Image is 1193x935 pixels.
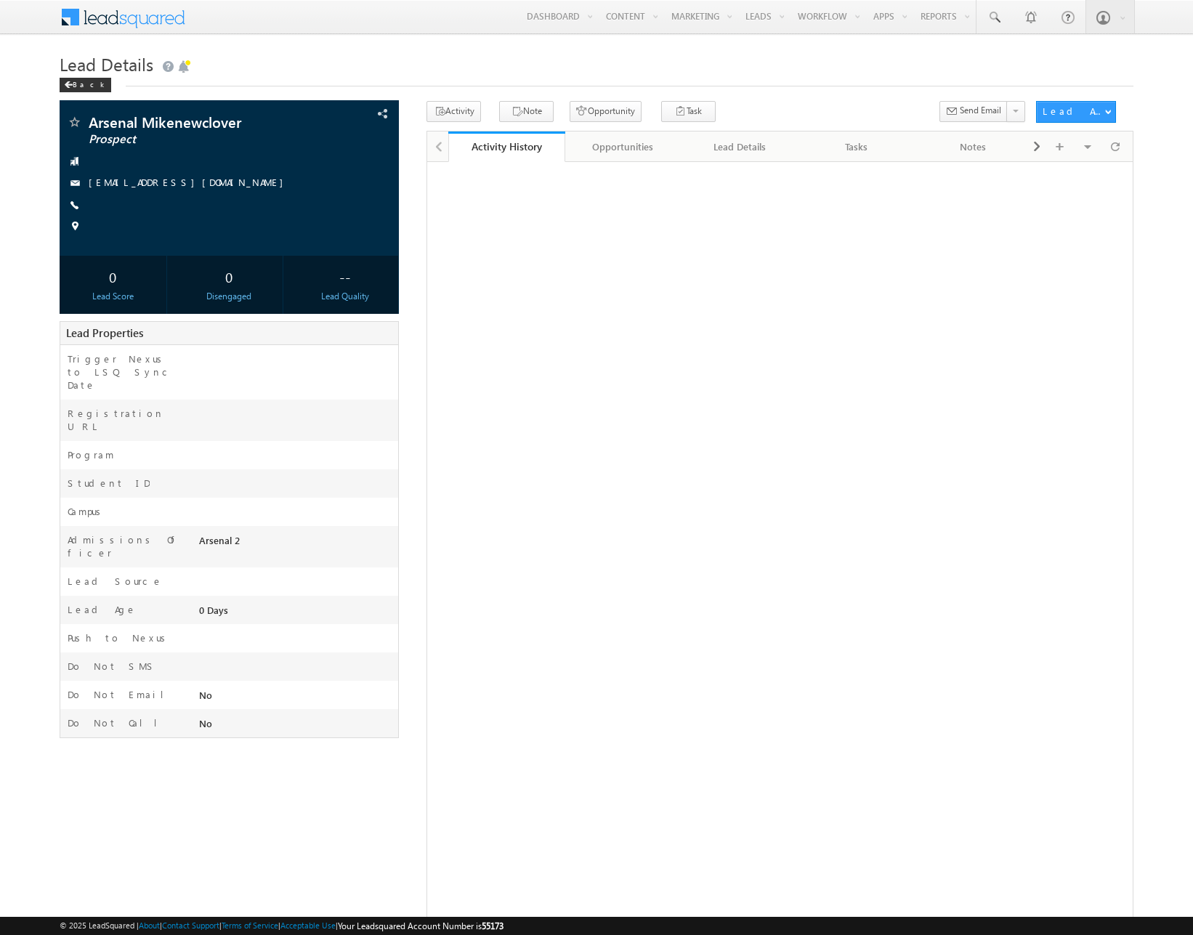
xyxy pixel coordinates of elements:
a: Tasks [798,131,915,162]
div: Notes [927,138,1019,155]
a: Lead Details [682,131,799,162]
a: Opportunities [565,131,682,162]
a: Terms of Service [222,920,278,930]
label: Do Not Email [68,688,175,701]
div: Disengaged [179,290,279,303]
span: Prospect [89,132,300,147]
div: -- [296,263,395,290]
a: Acceptable Use [280,920,336,930]
div: Lead Score [63,290,163,303]
span: Send Email [960,104,1001,117]
div: Back [60,78,111,92]
div: 0 [63,263,163,290]
label: Lead Age [68,603,137,616]
label: Campus [68,505,106,518]
label: Registration URL [68,407,183,433]
span: 55173 [482,920,504,931]
a: Notes [915,131,1032,162]
span: Arsenal 2 [199,534,240,546]
label: Lead Source [68,575,163,588]
span: Your Leadsquared Account Number is [338,920,504,931]
div: Lead Actions [1043,105,1104,118]
label: Do Not Call [68,716,169,729]
label: Program [68,448,114,461]
label: Push to Nexus [68,631,171,644]
button: Opportunity [570,101,642,122]
a: [EMAIL_ADDRESS][DOMAIN_NAME] [89,176,291,188]
button: Note [499,101,554,122]
span: Arsenal Mikenewclover [89,115,300,129]
div: Lead Quality [296,290,395,303]
a: Activity History [448,131,565,162]
a: Back [60,77,118,89]
button: Activity [426,101,481,122]
span: © 2025 LeadSquared | | | | | [60,919,504,933]
label: Trigger Nexus to LSQ Sync Date [68,352,183,392]
label: Student ID [68,477,150,490]
div: 0 [179,263,279,290]
button: Lead Actions [1036,101,1116,123]
div: Lead Details [694,138,786,155]
div: Activity History [459,139,554,153]
div: Tasks [810,138,902,155]
button: Task [661,101,716,122]
div: No [195,688,398,708]
span: Lead Details [60,52,153,76]
div: 0 Days [195,603,398,623]
a: Contact Support [162,920,219,930]
span: Lead Properties [66,325,143,340]
label: Admissions Officer [68,533,183,559]
div: No [195,716,398,737]
button: Send Email [939,101,1008,122]
div: Opportunities [577,138,669,155]
a: About [139,920,160,930]
label: Do Not SMS [68,660,157,673]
